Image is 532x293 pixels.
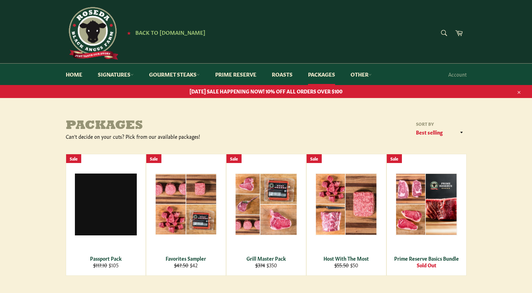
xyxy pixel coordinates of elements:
img: Favorites Sampler [155,174,217,235]
div: Sale [307,154,322,163]
a: Gourmet Steaks [142,64,207,85]
span: Back to [DOMAIN_NAME] [135,28,205,36]
a: Passport Pack Passport Pack $117.10 $105 [66,154,146,276]
label: Sort by [414,121,467,127]
a: Roasts [265,64,300,85]
div: Sold Out [391,262,462,268]
span: ★ [127,30,131,35]
div: $42 [150,262,221,268]
s: $117.10 [93,261,107,268]
div: Favorites Sampler [150,255,221,262]
a: Signatures [91,64,141,85]
div: Passport Pack [70,255,141,262]
div: $350 [231,262,301,268]
s: $55.50 [334,261,349,268]
a: Prime Reserve Basics Bundle Prime Reserve Basics Bundle Sold Out [386,154,467,276]
a: Home [59,64,89,85]
h1: Packages [66,119,266,133]
a: Packages [301,64,342,85]
a: Grill Master Pack Grill Master Pack $374 $350 [226,154,306,276]
img: Prime Reserve Basics Bundle [396,173,457,235]
a: ★ Back to [DOMAIN_NAME] [123,30,205,35]
a: Host With The Most Host With The Most $55.50 $50 [306,154,386,276]
div: $105 [70,262,141,268]
div: Can't decide on your cuts? Pick from our available packages! [66,133,266,140]
a: Other [344,64,379,85]
s: $47.50 [174,261,188,268]
div: Sale [146,154,161,163]
div: Sale [66,154,81,163]
a: Prime Reserve [208,64,263,85]
div: Sale [226,154,242,163]
img: Roseda Beef [66,7,118,60]
img: Grill Master Pack [235,173,297,235]
div: Sale [387,154,402,163]
a: Favorites Sampler Favorites Sampler $47.50 $42 [146,154,226,276]
div: Grill Master Pack [231,255,301,262]
div: Prime Reserve Basics Bundle [391,255,462,262]
img: Host With The Most [315,173,377,235]
div: Host With The Most [311,255,382,262]
s: $374 [255,261,265,268]
div: $50 [311,262,382,268]
a: Account [445,64,470,85]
